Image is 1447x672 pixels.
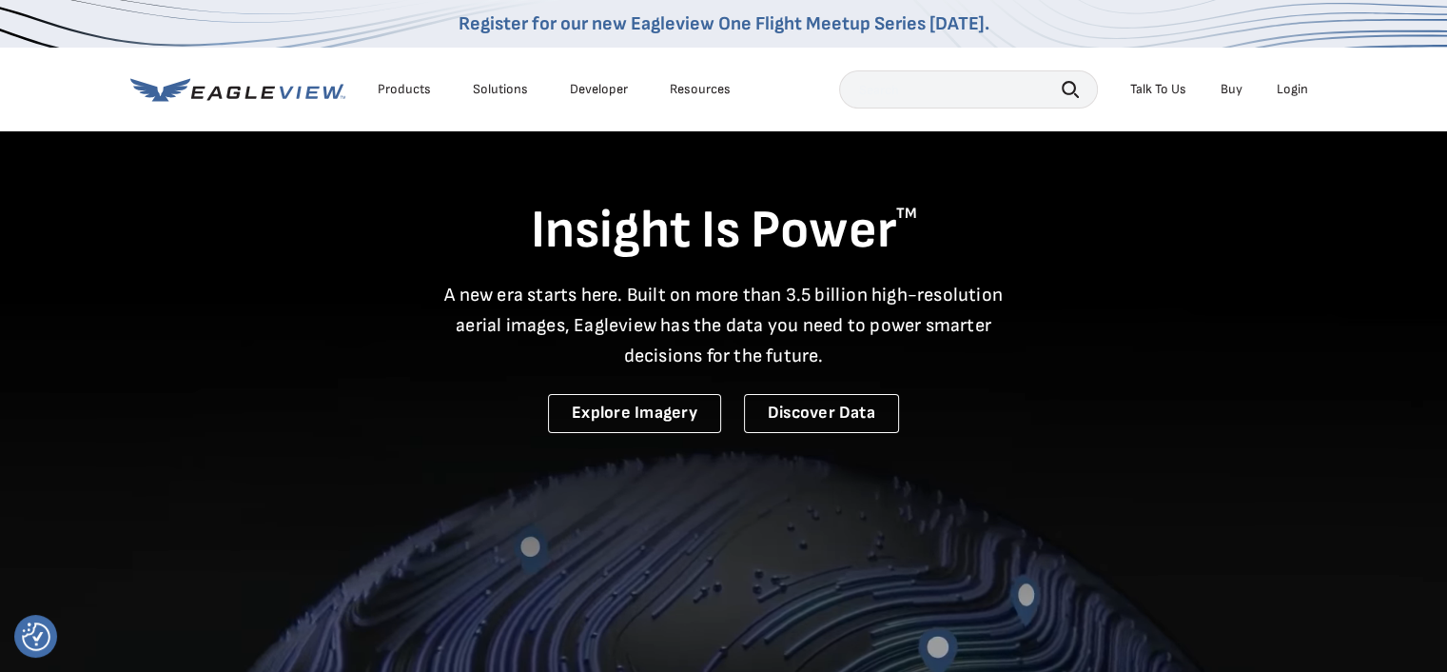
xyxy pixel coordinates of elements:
[548,394,721,433] a: Explore Imagery
[378,81,431,98] div: Products
[670,81,731,98] div: Resources
[459,12,989,35] a: Register for our new Eagleview One Flight Meetup Series [DATE].
[896,205,917,223] sup: TM
[433,280,1015,371] p: A new era starts here. Built on more than 3.5 billion high-resolution aerial images, Eagleview ha...
[1277,81,1308,98] div: Login
[1221,81,1242,98] a: Buy
[22,623,50,651] img: Revisit consent button
[22,623,50,651] button: Consent Preferences
[130,198,1318,265] h1: Insight Is Power
[570,81,628,98] a: Developer
[473,81,528,98] div: Solutions
[1130,81,1186,98] div: Talk To Us
[744,394,899,433] a: Discover Data
[839,70,1098,109] input: Search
